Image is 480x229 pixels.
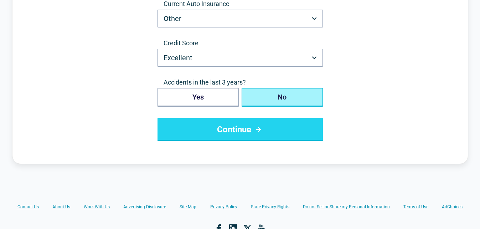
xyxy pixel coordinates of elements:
button: Continue [158,118,323,141]
span: Accidents in the last 3 years? [158,78,323,87]
a: About Us [52,204,70,210]
a: State Privacy Rights [251,204,289,210]
button: Yes [158,88,239,107]
a: AdChoices [442,204,463,210]
a: Do not Sell or Share my Personal Information [303,204,390,210]
a: Advertising Disclosure [123,204,166,210]
a: Site Map [180,204,196,210]
a: Privacy Policy [210,204,237,210]
a: Contact Us [17,204,39,210]
a: Work With Us [84,204,110,210]
button: No [242,88,323,107]
a: Terms of Use [403,204,428,210]
label: Credit Score [158,39,323,47]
